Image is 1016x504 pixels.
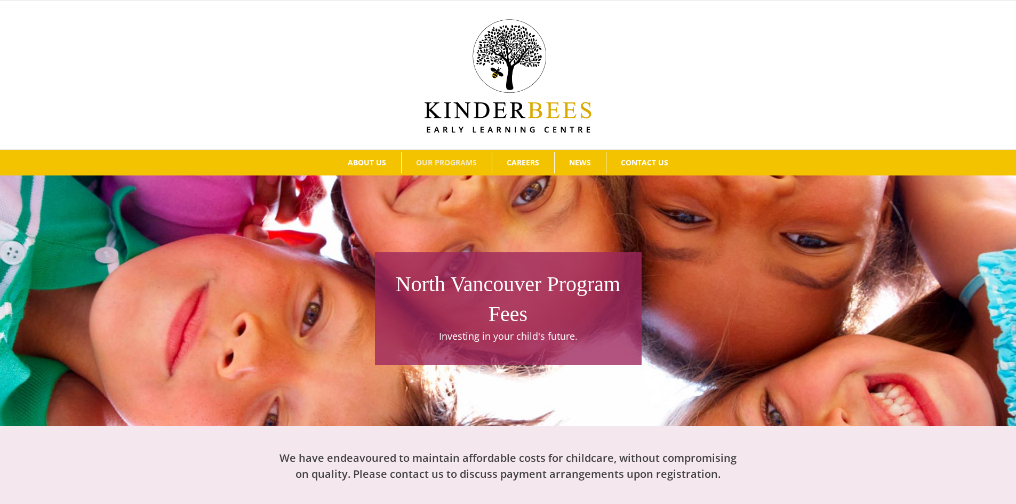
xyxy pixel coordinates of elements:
[507,159,539,166] span: CAREERS
[425,19,591,133] img: Kinder Bees Logo
[333,152,401,173] a: ABOUT US
[380,269,636,329] h1: North Vancouver Program Fees
[555,152,606,173] a: NEWS
[348,159,386,166] span: ABOUT US
[569,159,591,166] span: NEWS
[621,159,668,166] span: CONTACT US
[16,150,1000,175] nav: Main Menu
[274,450,743,482] h2: We have endeavoured to maintain affordable costs for childcare, without compromising on quality. ...
[606,152,683,173] a: CONTACT US
[380,329,636,343] p: Investing in your child's future.
[416,159,477,166] span: OUR PROGRAMS
[402,152,492,173] a: OUR PROGRAMS
[492,152,554,173] a: CAREERS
